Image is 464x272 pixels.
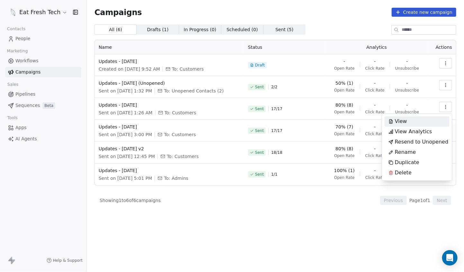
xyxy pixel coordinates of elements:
span: View Analytics [395,128,432,136]
span: Rename [395,148,416,156]
div: Suggestions [385,116,450,178]
span: Delete [395,169,412,177]
span: View [395,118,407,125]
span: Resend to Unopened [395,138,449,146]
span: Duplicate [395,159,419,166]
